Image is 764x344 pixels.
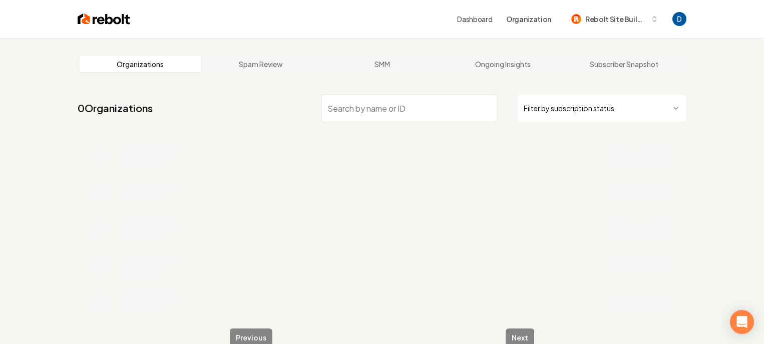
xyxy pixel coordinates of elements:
[80,56,201,72] a: Organizations
[78,12,130,26] img: Rebolt Logo
[201,56,322,72] a: Spam Review
[730,310,754,334] div: Open Intercom Messenger
[321,56,443,72] a: SMM
[672,12,686,26] button: Open user button
[443,56,564,72] a: Ongoing Insights
[571,14,581,24] img: Rebolt Site Builder
[500,10,557,28] button: Organization
[457,14,492,24] a: Dashboard
[585,14,646,25] span: Rebolt Site Builder
[563,56,684,72] a: Subscriber Snapshot
[78,101,153,115] a: 0Organizations
[321,94,497,122] input: Search by name or ID
[672,12,686,26] img: David Rice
